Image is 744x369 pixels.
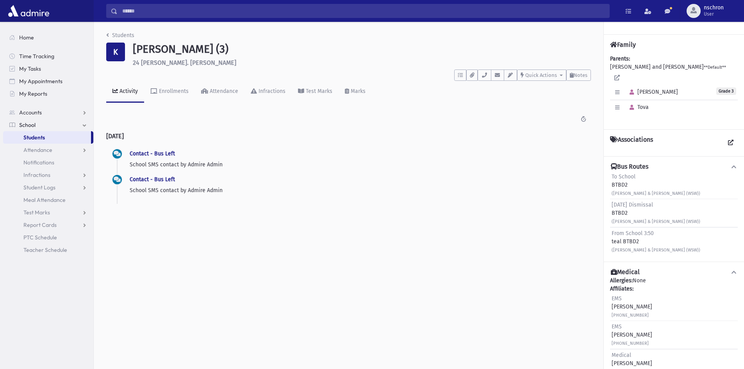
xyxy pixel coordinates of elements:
div: [PERSON_NAME] [612,294,652,319]
button: Bus Routes [610,163,738,171]
span: Students [23,134,45,141]
a: My Tasks [3,62,93,75]
button: Quick Actions [517,70,566,81]
a: Report Cards [3,219,93,231]
span: Teacher Schedule [23,246,67,253]
a: Test Marks [292,81,339,103]
h4: Bus Routes [611,163,648,171]
div: K [106,43,125,61]
span: Notifications [23,159,54,166]
a: Accounts [3,106,93,119]
h1: [PERSON_NAME] (3) [133,43,591,56]
a: Students [3,131,91,144]
p: School SMS contact by Admire Admin [130,160,585,169]
span: EMS [612,295,622,302]
span: Attendance [23,146,52,153]
span: Infractions [23,171,50,178]
span: My Appointments [19,78,62,85]
span: Accounts [19,109,42,116]
a: Activity [106,81,144,103]
small: ([PERSON_NAME] & [PERSON_NAME] (WSW)) [612,191,700,196]
div: BTBD2 [612,173,700,197]
a: View all Associations [724,136,738,150]
span: My Tasks [19,65,41,72]
button: Notes [566,70,591,81]
span: PTC Schedule [23,234,57,241]
a: My Appointments [3,75,93,87]
a: Infractions [244,81,292,103]
span: [DATE] Dismissal [612,201,653,208]
span: Test Marks [23,209,50,216]
h2: [DATE] [106,126,591,146]
b: Parents: [610,55,630,62]
span: Notes [574,72,587,78]
small: [PHONE_NUMBER] [612,341,649,346]
a: Test Marks [3,206,93,219]
span: Meal Attendance [23,196,66,203]
div: BTBD2 [612,201,700,225]
h4: Medical [611,268,640,276]
span: nschron [704,5,724,11]
small: ([PERSON_NAME] & [PERSON_NAME] (WSW)) [612,219,700,224]
div: [PERSON_NAME] [612,323,652,347]
h6: 24 [PERSON_NAME]. [PERSON_NAME] [133,59,591,66]
span: Student Logs [23,184,55,191]
a: Contact - Bus Left [130,150,175,157]
b: Affiliates: [610,285,633,292]
b: Allergies: [610,277,633,284]
div: Attendance [208,88,238,94]
div: [PERSON_NAME] and [PERSON_NAME] [610,55,738,123]
a: Attendance [3,144,93,156]
img: AdmirePro [6,3,51,19]
small: [PHONE_NUMBER] [612,313,649,318]
div: Enrollments [157,88,189,94]
a: Marks [339,81,372,103]
span: EMS [612,323,622,330]
div: Marks [349,88,366,94]
span: From School 3:50 [612,230,654,237]
span: Tova [626,104,649,111]
a: Home [3,31,93,44]
a: Contact - Bus Left [130,176,175,183]
div: Activity [118,88,138,94]
nav: breadcrumb [106,31,134,43]
a: Time Tracking [3,50,93,62]
span: To School [612,173,635,180]
span: Quick Actions [525,72,557,78]
a: My Reports [3,87,93,100]
a: Student Logs [3,181,93,194]
a: Infractions [3,169,93,181]
span: Report Cards [23,221,57,228]
a: Enrollments [144,81,195,103]
span: User [704,11,724,17]
span: Time Tracking [19,53,54,60]
div: Test Marks [304,88,332,94]
a: Students [106,32,134,39]
h4: Associations [610,136,653,150]
a: Meal Attendance [3,194,93,206]
a: Attendance [195,81,244,103]
span: My Reports [19,90,47,97]
input: Search [118,4,609,18]
span: Grade 3 [716,87,736,95]
a: Teacher Schedule [3,244,93,256]
div: teal BTBD2 [612,229,700,254]
h4: Family [610,41,636,48]
a: Notifications [3,156,93,169]
a: PTC Schedule [3,231,93,244]
div: Infractions [257,88,285,94]
button: Medical [610,268,738,276]
span: Home [19,34,34,41]
span: Medical [612,352,631,358]
p: School SMS contact by Admire Admin [130,186,585,194]
span: School [19,121,36,128]
a: School [3,119,93,131]
small: ([PERSON_NAME] & [PERSON_NAME] (WSW)) [612,248,700,253]
span: [PERSON_NAME] [626,89,678,95]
